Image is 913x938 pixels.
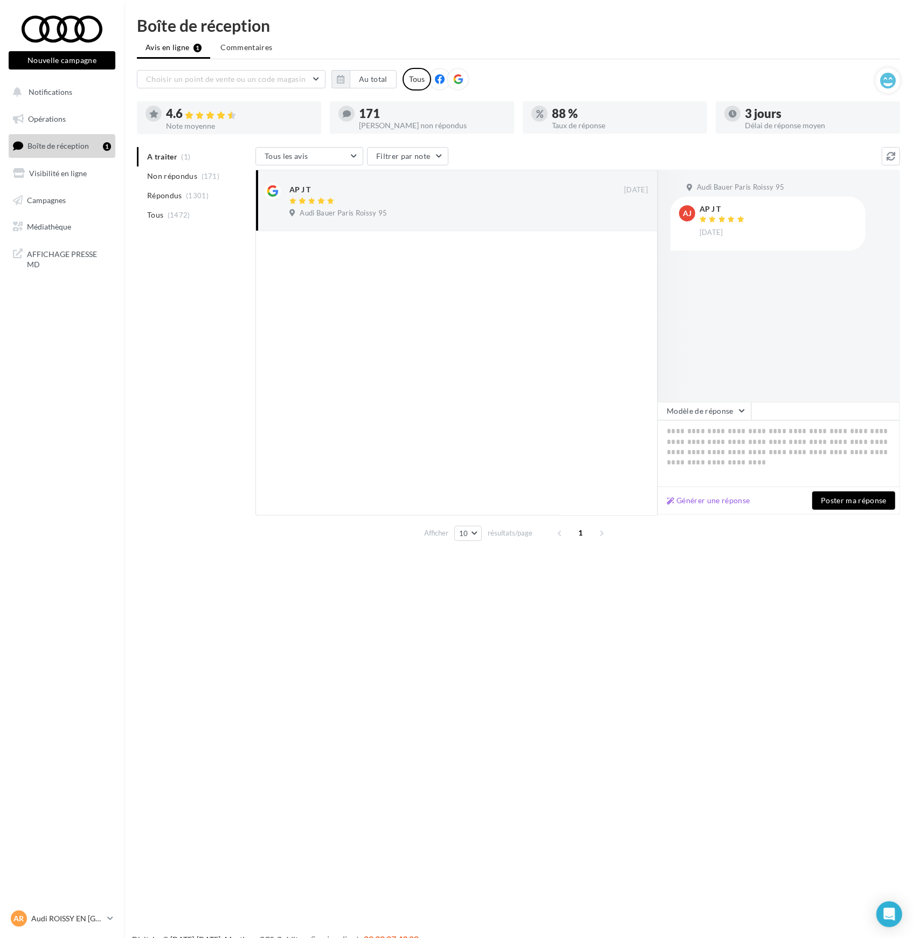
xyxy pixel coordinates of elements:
[658,402,751,420] button: Modèle de réponse
[146,74,306,84] span: Choisir un point de vente ou un code magasin
[454,526,482,541] button: 10
[6,162,117,185] a: Visibilité en ligne
[6,108,117,130] a: Opérations
[6,81,113,103] button: Notifications
[29,169,87,178] span: Visibilité en ligne
[6,134,117,157] a: Boîte de réception1
[27,222,71,231] span: Médiathèque
[255,147,363,165] button: Tous les avis
[683,208,691,219] span: AJ
[359,122,506,129] div: [PERSON_NAME] non répondus
[137,17,900,33] div: Boîte de réception
[367,147,448,165] button: Filtrer par note
[103,142,111,151] div: 1
[27,141,89,150] span: Boîte de réception
[137,70,326,88] button: Choisir un point de vente ou un code magasin
[265,151,308,161] span: Tous les avis
[572,524,590,541] span: 1
[220,42,272,53] span: Commentaires
[745,122,891,129] div: Délai de réponse moyen
[6,242,117,274] a: AFFICHAGE PRESSE MD
[876,901,902,927] div: Open Intercom Messenger
[27,195,66,204] span: Campagnes
[14,913,24,924] span: AR
[166,122,313,130] div: Note moyenne
[552,108,698,120] div: 88 %
[147,210,163,220] span: Tous
[403,68,431,91] div: Tous
[359,108,506,120] div: 171
[300,209,387,218] span: Audi Bauer Paris Roissy 95
[9,51,115,70] button: Nouvelle campagne
[350,70,397,88] button: Au total
[812,491,895,510] button: Poster ma réponse
[31,913,103,924] p: Audi ROISSY EN [GEOGRAPHIC_DATA]
[186,191,209,200] span: (1301)
[168,211,190,219] span: (1472)
[29,87,72,96] span: Notifications
[488,528,532,538] span: résultats/page
[331,70,397,88] button: Au total
[9,908,115,929] a: AR Audi ROISSY EN [GEOGRAPHIC_DATA]
[289,184,310,195] div: AP J T
[745,108,891,120] div: 3 jours
[552,122,698,129] div: Taux de réponse
[28,114,66,123] span: Opérations
[697,183,784,192] span: Audi Bauer Paris Roissy 95
[700,228,723,238] span: [DATE]
[27,247,111,270] span: AFFICHAGE PRESSE MD
[6,216,117,238] a: Médiathèque
[202,172,220,180] span: (171)
[147,171,197,182] span: Non répondus
[166,108,313,120] div: 4.6
[6,189,117,212] a: Campagnes
[424,528,448,538] span: Afficher
[147,190,182,201] span: Répondus
[624,185,648,195] span: [DATE]
[700,205,747,213] div: AP J T
[459,529,468,538] span: 10
[662,494,755,507] button: Générer une réponse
